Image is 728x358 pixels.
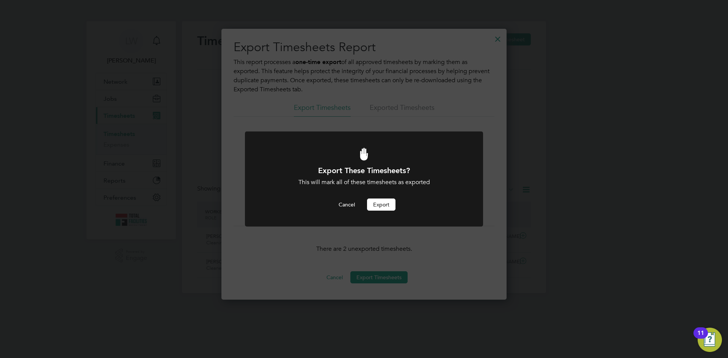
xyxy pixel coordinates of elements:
div: 11 [697,333,704,343]
h1: Export These Timesheets? [265,166,463,175]
div: This will mark all of these timesheets as exported [265,178,463,186]
button: Export [367,199,395,211]
button: Cancel [333,199,361,211]
button: Open Resource Center, 11 new notifications [698,328,722,352]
